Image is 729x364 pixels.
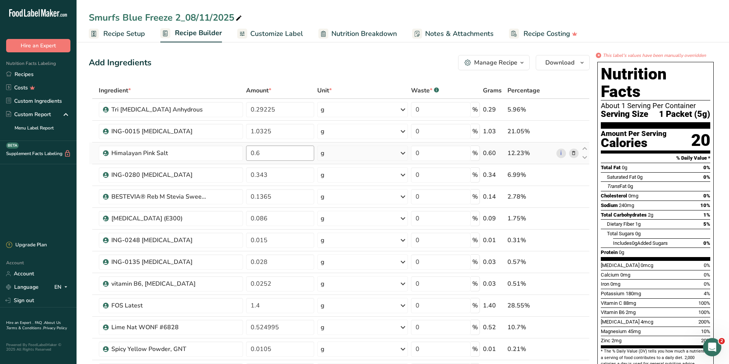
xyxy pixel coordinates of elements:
div: 0.60 [483,149,505,158]
span: Ingredient [99,86,131,95]
span: Serving Size [601,110,648,119]
span: Unit [317,86,332,95]
div: g [321,323,325,332]
h1: Nutrition Facts [601,65,710,100]
span: 0mg [620,272,630,278]
span: 0% [704,281,710,287]
div: [MEDICAL_DATA] (E300) [111,214,207,223]
div: 0.01 [483,236,505,245]
span: Includes Added Sugars [613,240,668,246]
span: 0% [703,193,710,199]
span: 0g [628,183,633,189]
div: ING-0135 [MEDICAL_DATA] [111,257,207,267]
span: Iron [601,281,609,287]
a: Recipe Costing [509,25,577,42]
span: Total Sugars [607,231,634,236]
div: FOS Latest [111,301,207,310]
div: EN [54,283,70,292]
span: 0% [704,262,710,268]
div: g [321,279,325,288]
div: Add Ingredients [89,57,152,69]
div: 0.09 [483,214,505,223]
a: i [556,149,566,158]
div: BESTEVIA® Reb M Stevia Sweetener 30302000 [111,192,207,201]
div: Spicy Yellow Powder, GNT [111,345,207,354]
div: g [321,345,325,354]
span: 0mg [610,281,620,287]
span: 0mg [628,193,638,199]
span: Calcium [601,272,619,278]
div: 0.14 [483,192,505,201]
span: Sodium [601,202,618,208]
iframe: Intercom live chat [703,338,721,356]
div: g [321,236,325,245]
span: Notes & Attachments [425,29,494,39]
div: 0.52 [483,323,505,332]
span: [MEDICAL_DATA] [601,262,639,268]
div: Amount Per Serving [601,130,667,138]
span: Recipe Costing [524,29,570,39]
div: g [321,127,325,136]
span: Nutrition Breakdown [331,29,397,39]
span: Recipe Setup [103,29,145,39]
div: 1.03 [483,127,505,136]
a: FAQ . [35,320,44,325]
div: ING-0280 [MEDICAL_DATA] [111,170,207,180]
div: Tri [MEDICAL_DATA] Anhydrous [111,105,207,114]
div: 1.75% [507,214,553,223]
span: 240mg [619,202,634,208]
div: vitamin B6, [MEDICAL_DATA] [111,279,207,288]
span: 4mcg [641,319,653,325]
div: 0.31% [507,236,553,245]
i: This label's values have been manually overridden [603,52,706,59]
a: Recipe Setup [89,25,145,42]
span: Download [545,58,574,67]
div: Powered By FoodLabelMaker © 2025 All Rights Reserved [6,343,70,352]
span: Potassium [601,291,625,296]
div: 28.55% [507,301,553,310]
span: 4% [704,291,710,296]
span: 2 [719,338,725,344]
span: 2mg [626,309,636,315]
div: 1.40 [483,301,505,310]
div: ING-0015 [MEDICAL_DATA] [111,127,207,136]
div: 0.51% [507,279,553,288]
span: 10% [701,328,710,334]
span: Percentage [507,86,540,95]
div: Custom Report [6,110,51,118]
span: Total Fat [601,165,621,170]
span: 100% [698,309,710,315]
section: % Daily Value * [601,154,710,163]
div: 0.03 [483,279,505,288]
div: About 1 Serving Per Container [601,102,710,110]
span: 2g [648,212,653,218]
div: 0.01 [483,345,505,354]
span: Vitamin B6 [601,309,625,315]
div: 6.99% [507,170,553,180]
div: ING-0248 [MEDICAL_DATA] [111,236,207,245]
div: Himalayan Pink Salt [111,149,207,158]
span: Customize Label [250,29,303,39]
span: 0g [622,165,627,170]
div: g [321,301,325,310]
span: 0% [704,272,710,278]
span: Grams [483,86,502,95]
span: 0% [703,165,710,170]
span: Fat [607,183,626,189]
span: Saturated Fat [607,174,636,180]
div: 21.05% [507,127,553,136]
span: 0g [635,231,641,236]
div: g [321,214,325,223]
span: 45mg [628,328,641,334]
span: 1g [635,221,641,227]
i: Trans [607,183,620,189]
span: Vitamin C [601,300,622,306]
span: [MEDICAL_DATA] [601,319,639,325]
div: 0.21% [507,345,553,354]
span: 0g [619,249,624,255]
span: 88mg [623,300,636,306]
span: 0g [632,240,637,246]
span: 0% [703,240,710,246]
span: 200% [698,319,710,325]
div: Upgrade Plan [6,241,47,249]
